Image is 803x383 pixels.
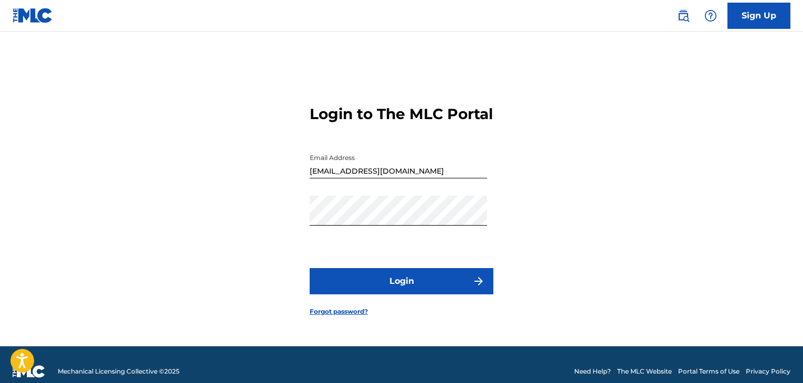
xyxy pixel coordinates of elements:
img: search [677,9,690,22]
a: Portal Terms of Use [678,367,739,376]
img: logo [13,365,45,378]
a: Forgot password? [310,307,368,316]
div: Help [700,5,721,26]
a: Need Help? [574,367,611,376]
a: The MLC Website [617,367,672,376]
span: Mechanical Licensing Collective © 2025 [58,367,179,376]
img: help [704,9,717,22]
iframe: Chat Widget [751,333,803,383]
img: MLC Logo [13,8,53,23]
h3: Login to The MLC Portal [310,105,493,123]
a: Privacy Policy [746,367,790,376]
a: Sign Up [727,3,790,29]
a: Public Search [673,5,694,26]
img: f7272a7cc735f4ea7f67.svg [472,275,485,288]
button: Login [310,268,493,294]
